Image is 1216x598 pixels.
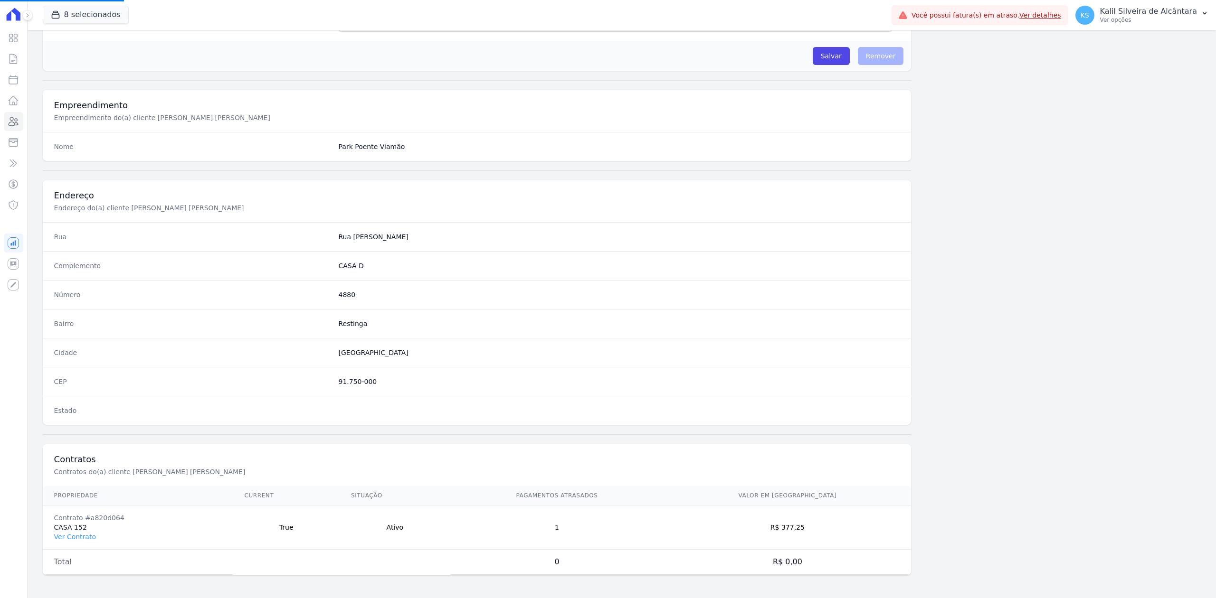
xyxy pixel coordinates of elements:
[912,10,1061,20] span: Você possui fatura(s) em atraso.
[233,486,340,505] th: Current
[339,261,900,271] dd: CASA D
[54,406,331,415] dt: Estado
[339,142,900,151] dd: Park Poente Viamão
[664,505,911,550] td: R$ 377,25
[1081,12,1089,19] span: KS
[1019,11,1061,19] a: Ver detalhes
[54,261,331,271] dt: Complemento
[54,113,373,122] p: Empreendimento do(a) cliente [PERSON_NAME] [PERSON_NAME]
[233,505,340,550] td: True
[54,513,222,523] div: Contrato #a820d064
[813,47,850,65] input: Salvar
[340,486,450,505] th: Situação
[339,319,900,328] dd: Restinga
[664,486,911,505] th: Valor em [GEOGRAPHIC_DATA]
[43,6,129,24] button: 8 selecionados
[339,348,900,357] dd: [GEOGRAPHIC_DATA]
[450,505,664,550] td: 1
[1068,2,1216,28] button: KS Kalil Silveira de Alcântara Ver opções
[340,505,450,550] td: Ativo
[54,142,331,151] dt: Nome
[54,377,331,386] dt: CEP
[54,319,331,328] dt: Bairro
[1100,7,1197,16] p: Kalil Silveira de Alcântara
[664,550,911,575] td: R$ 0,00
[43,505,233,550] td: CASA 152
[43,486,233,505] th: Propriedade
[54,533,96,541] a: Ver Contrato
[54,290,331,299] dt: Número
[54,454,900,465] h3: Contratos
[43,550,233,575] td: Total
[1100,16,1197,24] p: Ver opções
[54,232,331,242] dt: Rua
[54,348,331,357] dt: Cidade
[339,290,900,299] dd: 4880
[858,47,904,65] span: Remover
[54,100,900,111] h3: Empreendimento
[54,467,373,477] p: Contratos do(a) cliente [PERSON_NAME] [PERSON_NAME]
[54,190,900,201] h3: Endereço
[54,203,373,213] p: Endereço do(a) cliente [PERSON_NAME] [PERSON_NAME]
[450,486,664,505] th: Pagamentos Atrasados
[339,232,900,242] dd: Rua [PERSON_NAME]
[450,550,664,575] td: 0
[339,377,900,386] dd: 91.750-000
